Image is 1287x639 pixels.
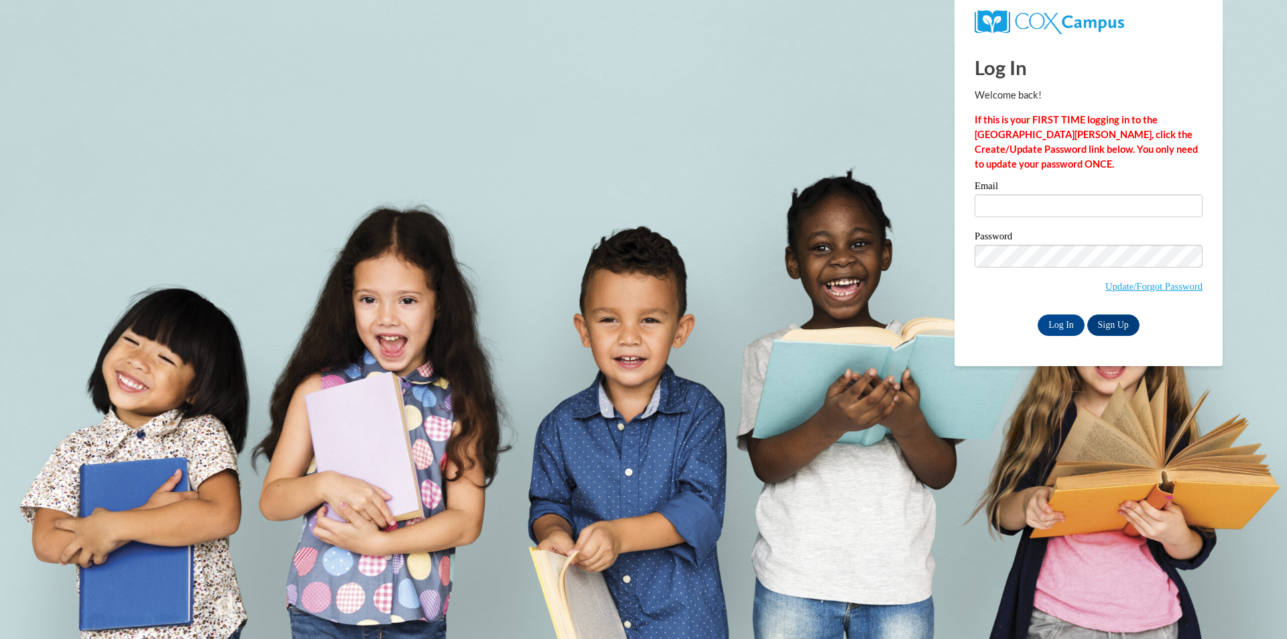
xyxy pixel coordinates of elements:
[1105,281,1203,292] a: Update/Forgot Password
[1087,314,1140,336] a: Sign Up
[975,88,1203,103] p: Welcome back!
[975,15,1124,27] a: COX Campus
[975,231,1203,245] label: Password
[975,54,1203,81] h1: Log In
[975,10,1124,34] img: COX Campus
[975,114,1198,170] strong: If this is your FIRST TIME logging in to the [GEOGRAPHIC_DATA][PERSON_NAME], click the Create/Upd...
[1038,314,1085,336] input: Log In
[975,181,1203,194] label: Email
